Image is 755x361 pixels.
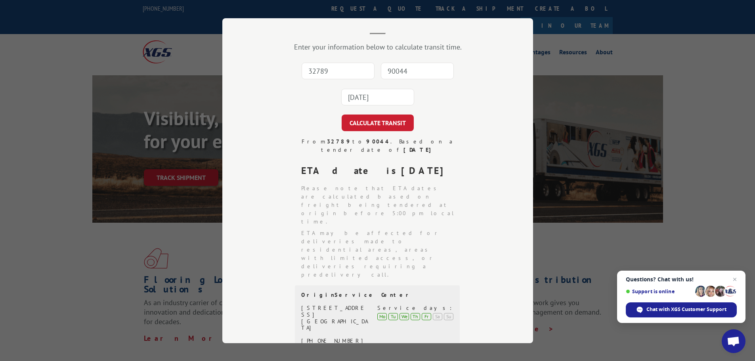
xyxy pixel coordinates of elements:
span: Support is online [626,288,692,294]
div: Fr [422,313,431,320]
h2: Transit Calculator [262,8,493,23]
input: Origin Zip [302,63,375,79]
span: Questions? Chat with us! [626,276,737,283]
span: Chat with XGS Customer Support [646,306,726,313]
div: Open chat [722,329,745,353]
div: ETA date is [301,164,461,178]
div: Sa [433,313,442,320]
input: Tender Date [341,89,414,105]
div: Mo [377,313,387,320]
div: [STREET_ADDRESS] [301,304,368,318]
li: ETA may be affected for deliveries made to residential areas, areas with limited access, or deliv... [301,229,461,279]
div: [GEOGRAPHIC_DATA] [301,318,368,331]
input: Dest. Zip [381,63,454,79]
div: Service days: [377,304,453,311]
div: Su [444,313,453,320]
div: We [399,313,409,320]
strong: [DATE] [403,146,434,153]
div: From to . Based on a tender date of [295,138,461,154]
div: Tu [388,313,398,320]
button: CALCULATE TRANSIT [342,115,414,131]
div: Enter your information below to calculate transit time. [262,42,493,52]
strong: 32789 [327,138,352,145]
div: Origin Service Center [301,292,453,298]
span: Close chat [730,275,740,284]
div: Chat with XGS Customer Support [626,302,737,317]
li: Please note that ETA dates are calculated based on freight being tendered at origin before 5:00 p... [301,184,461,226]
strong: 90044 [366,138,390,145]
strong: [DATE] [401,164,450,177]
div: [PHONE_NUMBER] [301,338,368,344]
div: Th [411,313,420,320]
